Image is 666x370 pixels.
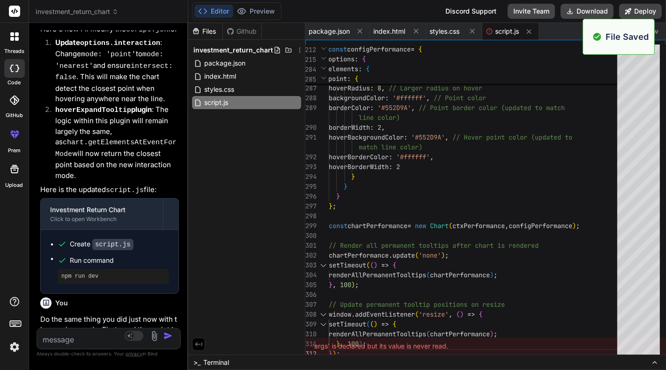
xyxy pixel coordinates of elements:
[389,153,392,161] span: :
[305,152,317,162] div: 292
[126,351,142,356] span: privacy
[377,84,381,92] span: 8
[348,45,411,53] span: configPerformance
[305,300,317,310] div: 307
[55,106,131,114] code: hoverExpandTooltip
[445,133,449,141] span: ,
[41,199,163,229] button: Investment Return ChartClick to open Workbench
[374,261,377,269] span: )
[305,65,317,74] span: 284
[7,339,22,355] img: settings
[305,280,317,290] div: 305
[61,273,165,280] pre: npm run dev
[305,270,317,280] div: 304
[366,261,370,269] span: (
[381,123,385,132] span: ,
[329,153,389,161] span: hoverBorderColor
[6,111,23,119] label: GitHub
[305,211,317,221] div: 298
[467,310,475,318] span: =>
[305,319,317,329] div: 309
[305,251,317,260] div: 302
[333,281,336,289] span: ,
[404,133,407,141] span: :
[40,185,179,196] p: Here is the updated file:
[233,5,279,18] button: Preview
[494,330,497,338] span: ;
[329,271,426,279] span: renderAllPermanentTooltips
[55,38,160,47] strong: Update
[355,310,415,318] span: addEventListener
[441,251,445,259] span: )
[305,231,317,241] div: 300
[411,133,445,141] span: '#552D9A'
[80,39,160,47] code: options.interaction
[426,330,430,338] span: (
[419,251,441,259] span: 'none'
[385,94,389,102] span: :
[305,123,317,133] div: 290
[363,55,366,63] span: {
[426,94,430,102] span: ,
[329,241,516,250] span: // Render all permanent tooltips after chart is re
[359,113,400,122] span: line color)
[494,271,497,279] span: ;
[50,205,154,215] div: Investment Return Chart
[305,55,317,65] span: 215
[4,47,24,55] label: threads
[336,192,340,200] span: }
[351,310,355,318] span: .
[329,222,348,230] span: const
[606,30,649,43] p: File Saved
[509,222,572,230] span: configPerformance
[370,104,374,112] span: :
[8,79,21,87] label: code
[149,331,160,341] img: attachment
[348,222,407,230] span: chartPerformance
[452,222,505,230] span: ctxPerformance
[426,271,430,279] span: (
[329,202,333,210] span: }
[305,221,317,231] div: 299
[204,58,247,69] span: package.json
[516,241,539,250] span: ndered
[389,163,392,171] span: :
[396,153,430,161] span: '#ffffff'
[479,310,482,318] span: {
[496,27,519,36] span: script.js
[456,310,460,318] span: (
[449,310,452,318] span: ,
[305,103,317,113] div: 289
[305,83,317,93] div: 287
[340,281,351,289] span: 100
[374,320,377,328] span: )
[305,93,317,103] div: 288
[415,310,419,318] span: (
[329,123,370,132] span: borderWidth
[348,74,351,83] span: :
[6,181,23,189] label: Upload
[430,222,449,230] span: Chart
[572,222,576,230] span: )
[8,147,21,155] label: prem
[377,104,411,112] span: '#552D9A'
[505,222,509,230] span: ,
[329,84,370,92] span: hoverRadius
[351,281,355,289] span: )
[370,261,374,269] span: (
[430,330,490,338] span: chartPerformance
[329,310,351,318] span: window
[329,55,355,63] span: options
[392,261,396,269] span: {
[305,162,317,172] div: 293
[392,251,415,259] span: update
[305,290,317,300] div: 306
[355,74,359,83] span: {
[392,94,426,102] span: '#ffffff'
[440,4,502,19] div: Discord Support
[490,330,494,338] span: )
[329,261,366,269] span: setTimeout
[318,310,330,319] div: Click to collapse the range.
[396,163,400,171] span: 2
[305,192,317,201] div: 296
